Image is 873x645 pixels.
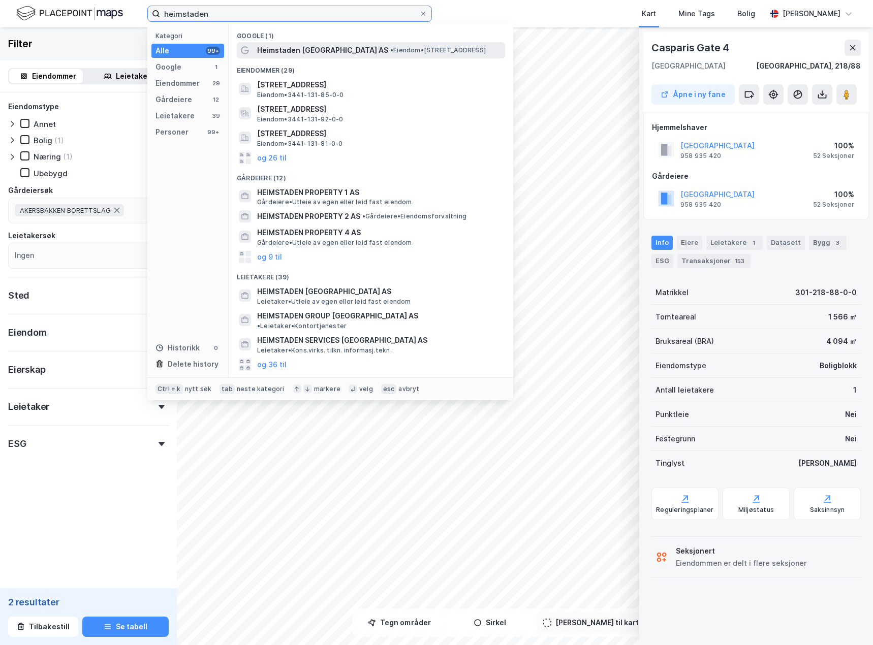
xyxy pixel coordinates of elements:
[813,140,854,152] div: 100%
[257,239,412,247] span: Gårdeiere • Utleie av egen eller leid fast eiendom
[677,236,702,250] div: Eiere
[651,84,735,105] button: Åpne i ny fane
[257,310,418,322] span: HEIMSTADEN GROUP [GEOGRAPHIC_DATA] AS
[651,40,731,56] div: Casparis Gate 4
[737,8,755,20] div: Bolig
[555,617,663,629] div: [PERSON_NAME] til kartutsnitt
[680,201,721,209] div: 958 935 420
[656,311,696,323] div: Tomteareal
[8,101,59,113] div: Eiendomstype
[656,408,689,421] div: Punktleie
[237,385,285,393] div: neste kategori
[813,188,854,201] div: 100%
[257,79,501,91] span: [STREET_ADDRESS]
[212,112,220,120] div: 39
[749,238,759,248] div: 1
[257,285,501,298] span: HEIMSTADEN [GEOGRAPHIC_DATA] AS
[257,298,411,306] span: Leietaker • Utleie av egen eller leid fast eiendom
[826,335,857,347] div: 4 094 ㎡
[185,385,212,393] div: nytt søk
[34,136,52,145] div: Bolig
[82,617,169,637] button: Se tabell
[8,596,169,608] div: 2 resultater
[447,612,533,633] button: Sirkel
[8,617,78,637] button: Tilbakestill
[756,60,861,72] div: [GEOGRAPHIC_DATA], 218/88
[676,557,806,569] div: Eiendommen er delt i flere seksjoner
[853,384,857,396] div: 1
[656,360,706,372] div: Eiendomstype
[767,236,805,250] div: Datasett
[257,186,501,199] span: HEIMSTADEN PROPERTY 1 AS
[15,249,34,262] div: Ingen
[155,45,169,57] div: Alle
[798,457,857,469] div: [PERSON_NAME]
[160,6,419,21] input: Søk på adresse, matrikkel, gårdeiere, leietakere eller personer
[390,46,486,54] span: Eiendom • [STREET_ADDRESS]
[257,359,287,371] button: og 36 til
[155,110,195,122] div: Leietakere
[678,8,715,20] div: Mine Tags
[845,433,857,445] div: Nei
[212,344,220,352] div: 0
[738,506,774,514] div: Miljøstatus
[810,506,845,514] div: Saksinnsyn
[257,210,360,222] span: HEIMSTADEN PROPERTY 2 AS
[8,36,33,52] div: Filter
[652,170,860,182] div: Gårdeiere
[206,128,220,136] div: 99+
[116,70,155,82] div: Leietakere
[676,545,806,557] div: Seksjonert
[155,77,200,89] div: Eiendommer
[820,360,857,372] div: Boligblokk
[220,384,235,394] div: tab
[8,184,53,197] div: Gårdeiersøk
[257,91,344,99] span: Eiendom • 3441-131-85-0-0
[651,60,726,72] div: [GEOGRAPHIC_DATA]
[212,95,220,104] div: 12
[206,47,220,55] div: 99+
[54,136,64,145] div: (1)
[229,373,513,391] div: Personer (99+)
[257,198,412,206] span: Gårdeiere • Utleie av egen eller leid fast eiendom
[783,8,840,20] div: [PERSON_NAME]
[8,289,29,302] div: Sted
[257,44,388,56] span: Heimstaden [GEOGRAPHIC_DATA] AS
[381,384,397,394] div: esc
[656,335,714,347] div: Bruksareal (BRA)
[20,206,111,214] span: AKERSBAKKEN BORETTSLAG
[155,384,183,394] div: Ctrl + k
[362,212,365,220] span: •
[813,152,854,160] div: 52 Seksjoner
[356,612,443,633] button: Tegn områder
[8,364,45,376] div: Eierskap
[63,152,73,162] div: (1)
[8,327,47,339] div: Eiendom
[229,24,513,42] div: Google (1)
[257,115,344,123] span: Eiendom • 3441-131-92-0-0
[656,457,684,469] div: Tinglyst
[390,46,393,54] span: •
[8,438,26,450] div: ESG
[733,256,746,266] div: 153
[34,152,61,162] div: Næring
[8,401,49,413] div: Leietaker
[212,63,220,71] div: 1
[828,311,857,323] div: 1 566 ㎡
[656,506,713,514] div: Reguleringsplaner
[795,286,857,299] div: 301-218-88-0-0
[822,596,873,645] iframe: Chat Widget
[680,152,721,160] div: 958 935 420
[212,79,220,87] div: 29
[642,8,656,20] div: Kart
[359,385,373,393] div: velg
[813,201,854,209] div: 52 Seksjoner
[257,322,260,330] span: •
[257,334,501,346] span: HEIMSTADEN SERVICES [GEOGRAPHIC_DATA] AS
[229,58,513,77] div: Eiendommer (29)
[168,358,219,370] div: Delete history
[155,342,200,354] div: Historikk
[155,61,181,73] div: Google
[8,230,55,242] div: Leietakersøk
[257,251,282,263] button: og 9 til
